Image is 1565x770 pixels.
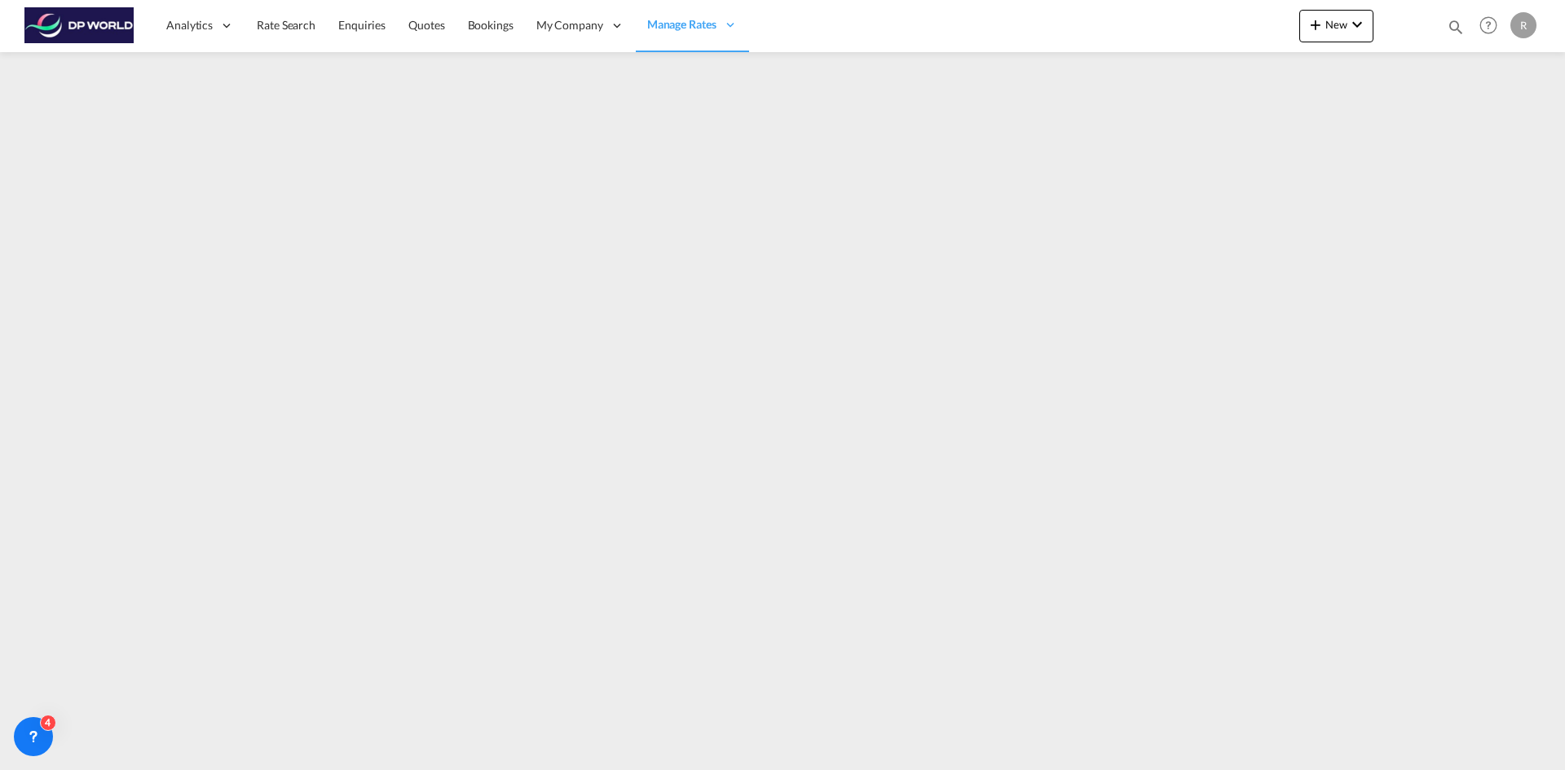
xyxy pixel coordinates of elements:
md-icon: icon-chevron-down [1347,15,1367,34]
span: Analytics [166,17,213,33]
span: New [1306,18,1367,31]
div: Help [1475,11,1510,41]
button: icon-plus 400-fgNewicon-chevron-down [1299,10,1373,42]
md-icon: icon-plus 400-fg [1306,15,1325,34]
img: c08ca190194411f088ed0f3ba295208c.png [24,7,134,44]
span: Bookings [468,18,514,32]
span: Quotes [408,18,444,32]
span: My Company [536,17,603,33]
span: Help [1475,11,1502,39]
div: R [1510,12,1536,38]
span: Manage Rates [647,16,716,33]
span: Rate Search [257,18,315,32]
span: Enquiries [338,18,386,32]
div: icon-magnify [1447,18,1465,42]
md-icon: icon-magnify [1447,18,1465,36]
